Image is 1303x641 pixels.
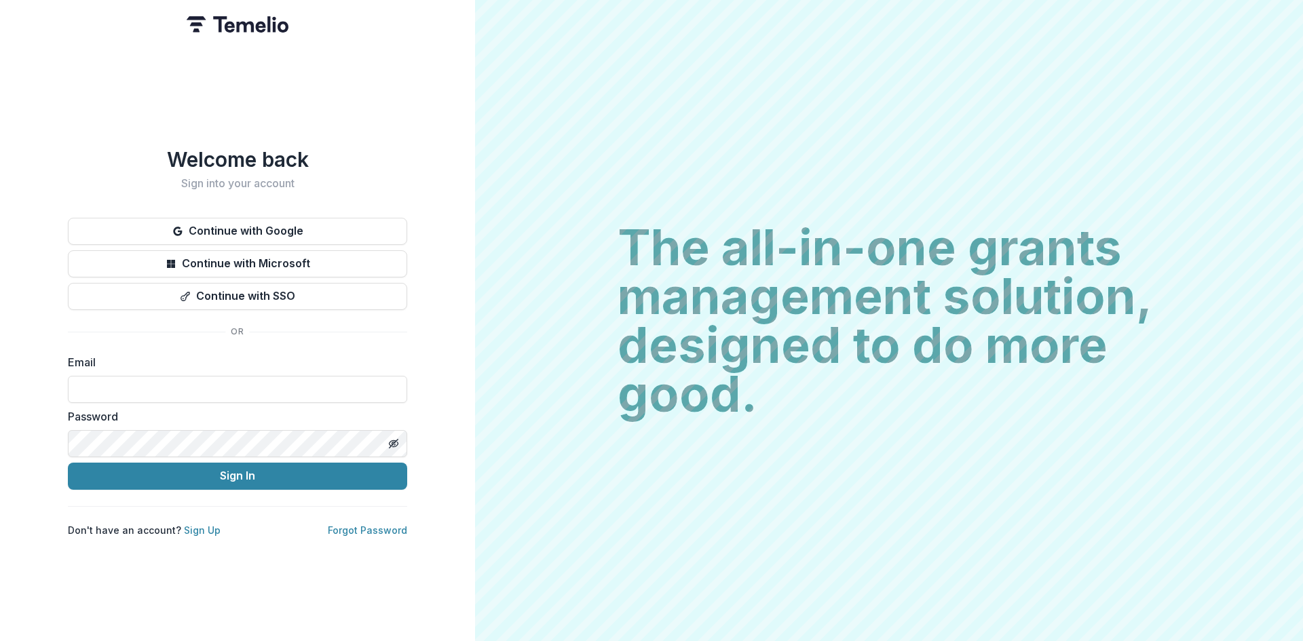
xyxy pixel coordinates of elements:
a: Forgot Password [328,524,407,536]
button: Sign In [68,463,407,490]
p: Don't have an account? [68,523,221,537]
a: Sign Up [184,524,221,536]
label: Email [68,354,399,370]
button: Toggle password visibility [383,433,404,454]
h1: Welcome back [68,147,407,172]
button: Continue with SSO [68,283,407,310]
button: Continue with Microsoft [68,250,407,277]
label: Password [68,408,399,425]
button: Continue with Google [68,218,407,245]
h2: Sign into your account [68,177,407,190]
img: Temelio [187,16,288,33]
